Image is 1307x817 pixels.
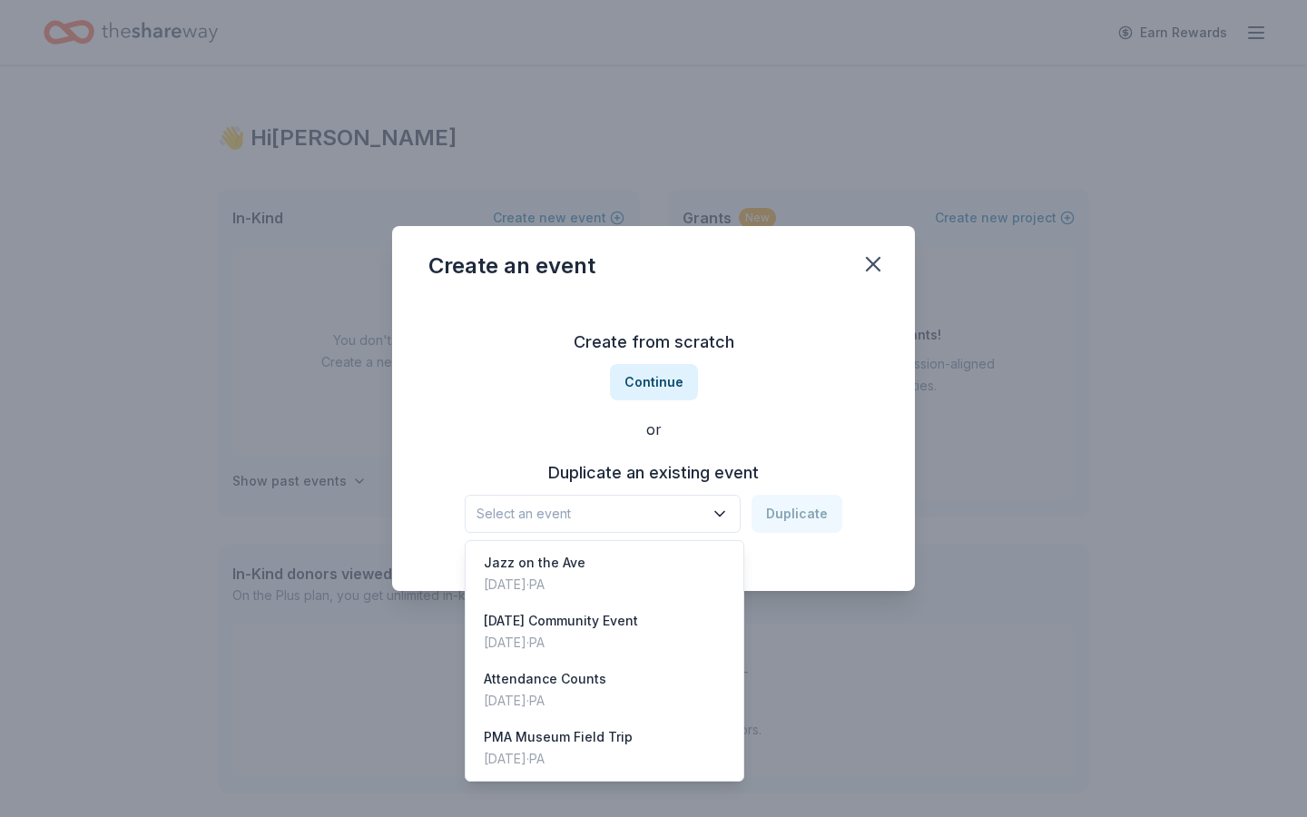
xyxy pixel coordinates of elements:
[484,668,606,690] div: Attendance Counts
[477,503,703,525] span: Select an event
[465,495,741,533] button: Select an event
[484,632,638,654] div: [DATE] · PA
[484,748,633,770] div: [DATE] · PA
[484,610,638,632] div: [DATE] Community Event
[484,726,633,748] div: PMA Museum Field Trip
[484,574,585,596] div: [DATE] · PA
[465,540,744,782] div: Select an event
[484,552,585,574] div: Jazz on the Ave
[484,690,606,712] div: [DATE] · PA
